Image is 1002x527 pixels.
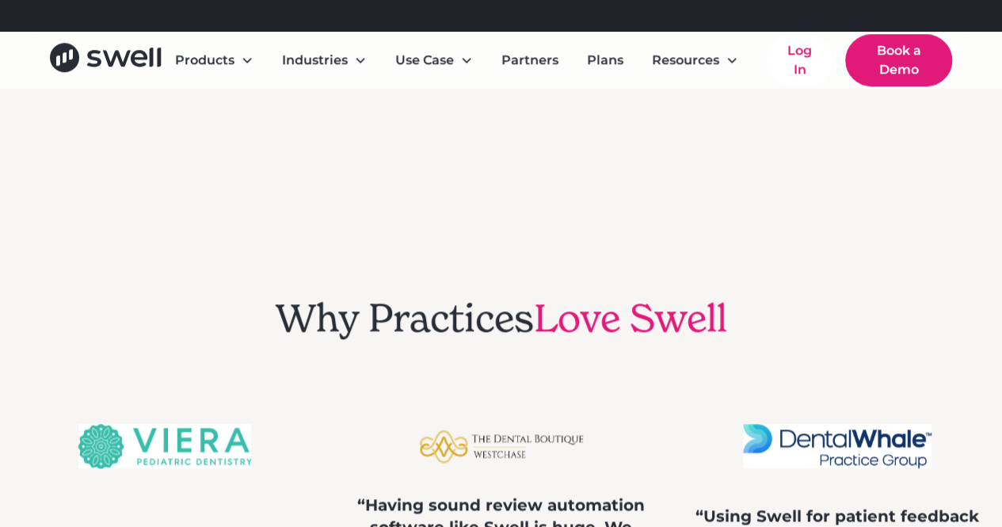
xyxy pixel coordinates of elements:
span: Love Swell [534,294,727,342]
div: Use Case [395,51,454,70]
div: Resources [652,51,719,70]
img: Dental Whale Practice Group logo [743,424,931,468]
a: Partners [489,44,571,76]
h2: Why Practices [276,296,727,342]
a: home [50,43,162,78]
div: Industries [269,44,379,76]
a: Log In [767,35,832,86]
a: Book a Demo [845,34,952,86]
div: Industries [282,51,348,70]
a: Plans [574,44,636,76]
img: The Dental Boutique logo [413,424,589,468]
div: Products [175,51,234,70]
div: Use Case [383,44,486,76]
div: Resources [639,44,751,76]
div: Products [162,44,266,76]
